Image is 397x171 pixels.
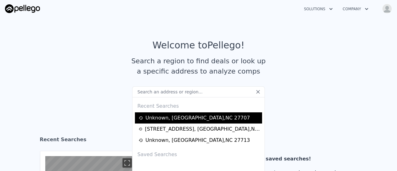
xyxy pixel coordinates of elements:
div: Recent Searches [40,131,357,151]
div: Saved Searches [135,146,262,161]
img: avatar [382,4,392,14]
button: Toggle fullscreen view [123,158,132,168]
div: Unknown , [GEOGRAPHIC_DATA] , NC 27707 [145,114,250,122]
button: Solutions [299,3,338,15]
a: [STREET_ADDRESS], [GEOGRAPHIC_DATA],NC 27610 [139,125,260,133]
a: Unknown, [GEOGRAPHIC_DATA],NC 27713 [139,137,260,144]
img: Pellego [5,4,40,13]
div: Search a region to find deals or look up a specific address to analyze comps [129,56,268,76]
a: Unknown, [GEOGRAPHIC_DATA],NC 27707 [139,114,260,122]
div: Welcome to Pellego ! [153,40,245,51]
div: Recent Searches [135,97,262,112]
button: Company [338,3,373,15]
div: Unknown , [GEOGRAPHIC_DATA] , NC 27713 [145,137,250,144]
div: No saved searches! [256,155,346,163]
input: Search an address or region... [132,86,265,97]
div: [STREET_ADDRESS] , [GEOGRAPHIC_DATA] , NC 27610 [145,125,260,133]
